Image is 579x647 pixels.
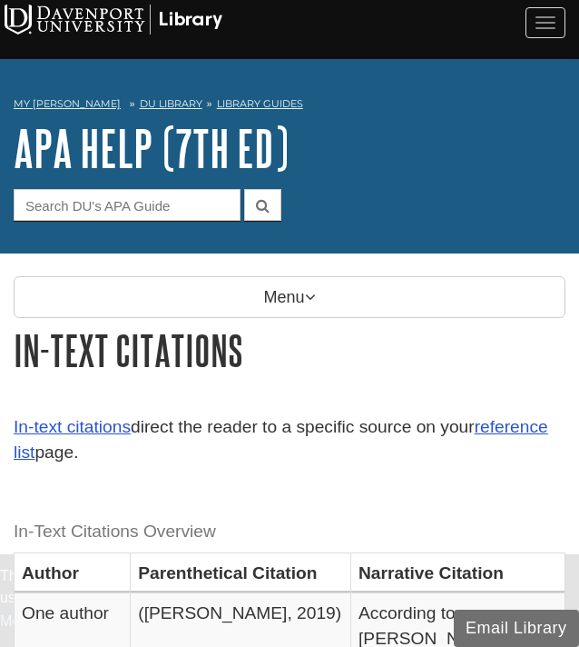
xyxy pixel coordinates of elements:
[14,276,565,318] p: Menu
[14,120,289,176] a: APA Help (7th Ed)
[14,414,565,467] p: direct the reader to a specific source on your page.
[14,189,240,221] input: Search DU's APA Guide
[140,97,202,110] a: DU Library
[14,417,131,436] a: In-text citations
[15,552,131,592] th: Author
[14,327,565,373] h1: In-Text Citations
[454,610,579,647] button: Email Library
[14,96,121,112] a: My [PERSON_NAME]
[351,552,565,592] th: Narrative Citation
[217,97,303,110] a: Library Guides
[5,5,222,35] img: Davenport University Logo
[14,512,565,552] caption: In-Text Citations Overview
[131,552,351,592] th: Parenthetical Citation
